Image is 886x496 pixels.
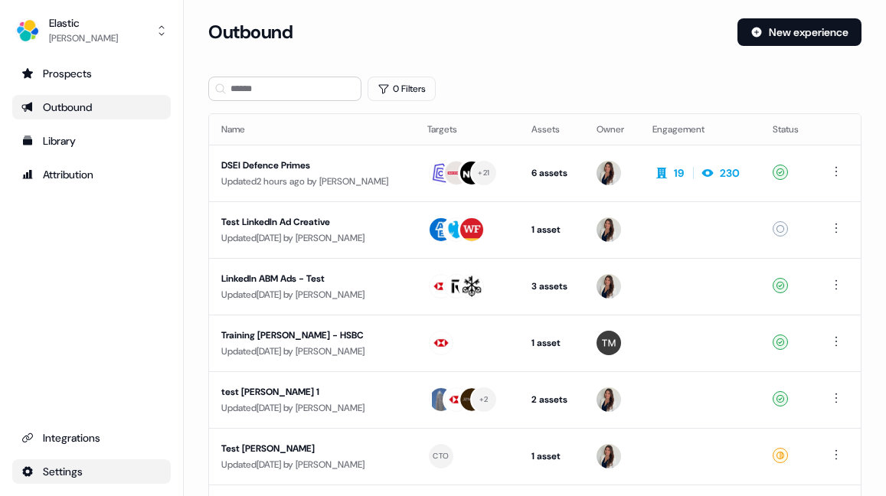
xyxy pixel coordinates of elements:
[221,400,403,416] div: Updated [DATE] by [PERSON_NAME]
[12,61,171,86] a: Go to prospects
[597,274,621,299] img: Kelly
[674,165,684,181] div: 19
[21,464,162,479] div: Settings
[21,100,162,115] div: Outbound
[209,114,415,145] th: Name
[21,167,162,182] div: Attribution
[640,114,760,145] th: Engagement
[531,335,572,351] div: 1 asset
[221,457,403,472] div: Updated [DATE] by [PERSON_NAME]
[221,384,403,400] div: test [PERSON_NAME] 1
[531,392,572,407] div: 2 assets
[21,133,162,148] div: Library
[221,174,403,189] div: Updated 2 hours ago by [PERSON_NAME]
[478,166,489,180] div: + 21
[720,165,740,181] div: 230
[760,114,815,145] th: Status
[12,162,171,187] a: Go to attribution
[49,15,118,31] div: Elastic
[584,114,640,145] th: Owner
[221,328,403,343] div: Training [PERSON_NAME] - HSBC
[519,114,584,145] th: Assets
[21,430,162,445] div: Integrations
[531,449,572,464] div: 1 asset
[597,217,621,242] img: Kelly
[221,441,403,456] div: Test [PERSON_NAME]
[221,287,403,302] div: Updated [DATE] by [PERSON_NAME]
[12,95,171,119] a: Go to outbound experience
[221,214,403,230] div: Test LinkedIn Ad Creative
[597,331,621,355] img: Tanvee
[737,18,861,46] button: New experience
[531,165,572,181] div: 6 assets
[21,66,162,81] div: Prospects
[479,393,489,406] div: + 2
[597,444,621,468] img: Kelly
[221,158,403,173] div: DSEI Defence Primes
[221,271,403,286] div: LinkedIn ABM Ads - Test
[433,449,449,463] div: CTO
[12,129,171,153] a: Go to templates
[415,114,519,145] th: Targets
[12,12,171,49] button: Elastic[PERSON_NAME]
[221,230,403,246] div: Updated [DATE] by [PERSON_NAME]
[597,387,621,412] img: Kelly
[597,161,621,185] img: Kelly
[221,344,403,359] div: Updated [DATE] by [PERSON_NAME]
[12,426,171,450] a: Go to integrations
[49,31,118,46] div: [PERSON_NAME]
[531,279,572,294] div: 3 assets
[208,21,293,44] h3: Outbound
[12,459,171,484] a: Go to integrations
[368,77,436,101] button: 0 Filters
[531,222,572,237] div: 1 asset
